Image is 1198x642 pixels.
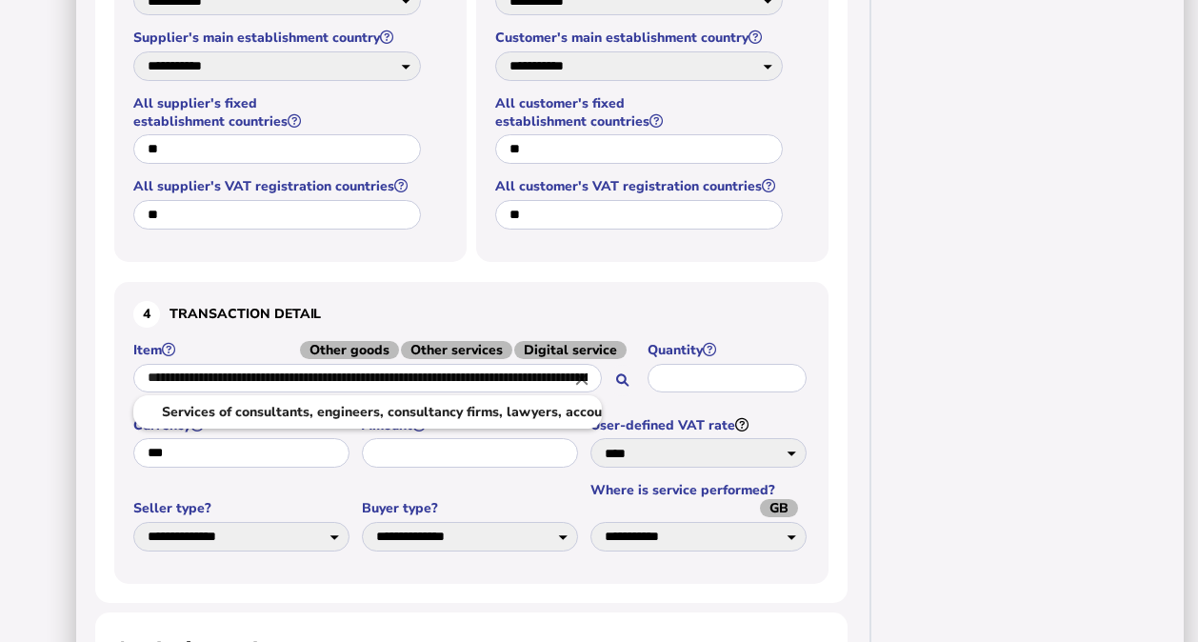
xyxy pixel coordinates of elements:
section: Define the item, and answer additional questions [114,282,829,584]
b: lawyers, [507,403,562,421]
b: engineers, [317,403,384,421]
b: consultants, [235,403,313,421]
b: consultancy [388,403,463,421]
b: firms, [467,403,503,421]
b: accountants [566,403,643,421]
b: Services [162,403,215,421]
i: Close [571,368,592,389]
b: of [219,403,231,421]
a: , [149,400,587,424]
